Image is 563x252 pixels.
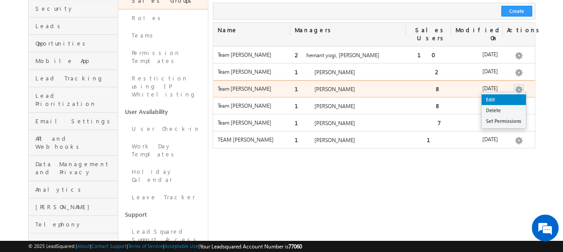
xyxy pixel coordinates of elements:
[290,23,406,38] div: Managers
[29,155,118,181] a: Data Management and Privacy
[118,223,208,248] a: LeadSquared Support Access
[118,70,208,103] a: Restriction using IP Whitelisting
[451,23,503,46] div: Modified On
[35,203,116,211] span: [PERSON_NAME]
[218,51,286,59] label: Team [PERSON_NAME]
[295,119,402,127] label: [PERSON_NAME]
[128,243,163,249] a: Terms of Service
[438,119,447,126] span: 7
[91,243,127,249] a: Contact Support
[35,160,116,176] span: Data Management and Privacy
[481,105,526,116] a: Delete
[118,120,208,138] a: User Check-in
[29,113,118,130] a: Email Settings
[436,102,447,109] span: 8
[118,103,208,120] a: User Availability
[29,198,118,216] a: [PERSON_NAME]
[295,102,402,110] label: [PERSON_NAME]
[29,181,118,198] a: Analytics
[29,87,118,113] a: Lead Prioritization
[118,138,208,163] a: Work Day Templates
[35,22,116,30] span: Leads
[200,243,302,250] span: Your Leadsquared Account Number is
[451,135,503,148] div: [DATE]
[29,17,118,35] a: Leads
[406,23,451,46] div: Sales Users
[451,118,503,131] div: [DATE]
[35,117,116,125] span: Email Settings
[218,85,286,93] label: Team [PERSON_NAME]
[213,23,290,38] div: Name
[451,50,503,63] div: [DATE]
[218,102,286,110] label: Team [PERSON_NAME]
[118,9,208,27] a: Roles
[295,85,402,93] label: [PERSON_NAME]
[118,27,208,44] a: Teams
[295,51,402,59] label: hemant yogi, [PERSON_NAME]
[435,68,447,76] span: 2
[451,84,503,97] div: [DATE]
[417,51,447,59] span: 10
[295,102,314,109] span: 1
[295,136,402,144] label: [PERSON_NAME]
[295,119,314,126] span: 1
[118,189,208,206] a: Leave Tracker
[35,57,116,65] span: Mobile App
[288,243,302,250] span: 77060
[29,130,118,155] a: API and Webhooks
[35,134,116,151] span: API and Webhooks
[295,68,402,76] label: [PERSON_NAME]
[118,44,208,70] a: Permission Templates
[427,136,447,143] span: 1
[218,136,286,144] label: TEAM [PERSON_NAME]
[29,70,118,87] a: Lead Tracking
[295,51,306,59] span: 2
[35,185,116,193] span: Analytics
[218,119,286,127] label: Team [PERSON_NAME]
[164,243,198,249] a: Acceptable Use
[218,68,286,76] label: Team [PERSON_NAME]
[436,85,447,92] span: 8
[481,116,526,126] a: Set Permissions
[29,216,118,233] a: Telephony
[451,67,503,80] div: [DATE]
[77,243,90,249] a: About
[501,6,532,17] button: Create
[35,220,116,228] span: Telephony
[29,35,118,52] a: Opportunities
[28,242,302,251] span: © 2025 LeadSquared | | | | |
[35,92,116,108] span: Lead Prioritization
[35,74,116,82] span: Lead Tracking
[29,52,118,70] a: Mobile App
[295,68,314,76] span: 1
[295,85,314,92] span: 1
[451,101,503,114] div: [DATE]
[481,94,526,105] a: Edit
[503,23,535,38] div: Actions
[118,163,208,189] a: Holiday Calendar
[295,136,314,143] span: 1
[35,4,116,13] span: Security
[35,39,116,47] span: Opportunities
[118,206,208,223] a: Support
